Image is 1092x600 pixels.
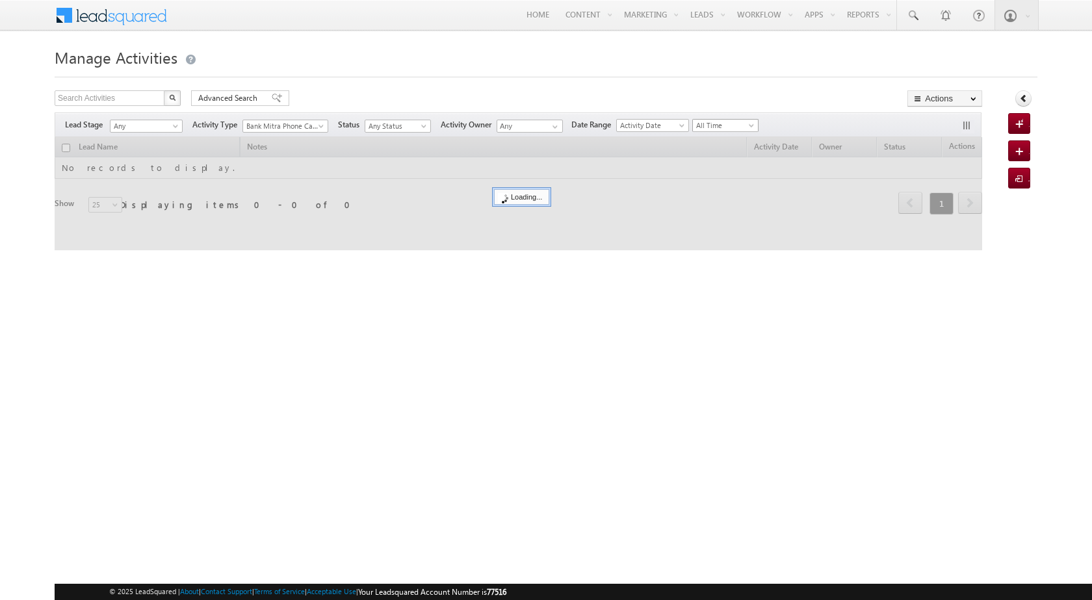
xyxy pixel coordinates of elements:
span: Activity Owner [441,119,497,131]
span: Bank Mitra Phone Call Activity [243,120,322,132]
a: Contact Support [201,587,252,595]
span: Date Range [571,119,616,131]
div: Loading... [494,189,549,205]
span: Manage Activities [55,47,177,68]
a: Terms of Service [254,587,305,595]
span: All Time [693,120,755,131]
a: Any Status [365,120,431,133]
span: Lead Stage [65,119,108,131]
span: Your Leadsquared Account Number is [358,587,506,597]
a: Any [110,120,183,133]
span: Any [110,120,178,132]
a: Acceptable Use [307,587,356,595]
span: Activity Type [192,119,242,131]
a: Activity Date [616,119,689,132]
button: Actions [907,90,982,107]
input: Type to Search [497,120,563,133]
span: Advanced Search [198,92,261,104]
a: About [180,587,199,595]
span: 77516 [487,587,506,597]
img: Search [169,94,175,101]
span: © 2025 LeadSquared | | | | | [109,586,506,598]
a: Show All Items [545,120,562,133]
span: Any Status [365,120,427,132]
span: Activity Date [617,120,684,131]
span: Status [338,119,365,131]
a: All Time [692,119,759,132]
a: Bank Mitra Phone Call Activity [242,120,328,133]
